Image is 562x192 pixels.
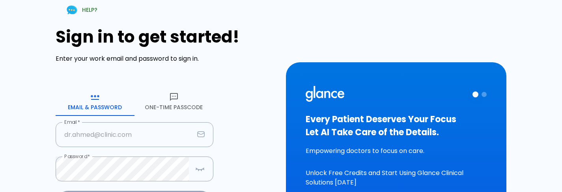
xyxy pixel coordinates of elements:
p: Unlock Free Credits and Start Using Glance Clinical Solutions [DATE] [306,168,487,187]
button: One-Time Passcode [134,88,213,116]
button: Email & Password [56,88,134,116]
p: Empowering doctors to focus on care. [306,146,487,156]
h1: Sign in to get started! [56,27,276,47]
h3: Every Patient Deserves Your Focus Let AI Take Care of the Details. [306,113,487,139]
img: Chat Support [65,3,79,17]
p: Enter your work email and password to sign in. [56,54,276,63]
input: dr.ahmed@clinic.com [56,122,194,147]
